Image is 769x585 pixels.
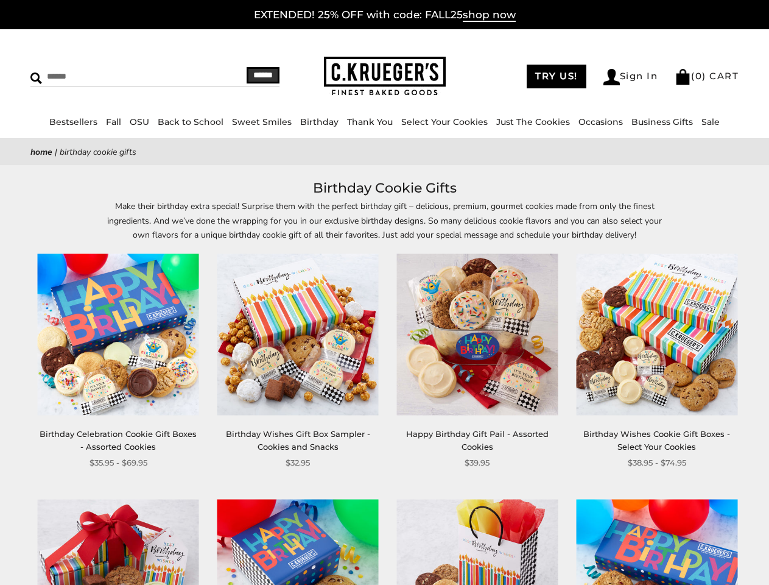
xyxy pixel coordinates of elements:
[55,146,57,158] span: |
[347,116,393,127] a: Thank You
[30,145,739,159] nav: breadcrumbs
[232,116,292,127] a: Sweet Smiles
[286,456,310,469] span: $32.95
[701,116,720,127] a: Sale
[463,9,516,22] span: shop now
[130,116,149,127] a: OSU
[496,116,570,127] a: Just The Cookies
[106,116,121,127] a: Fall
[576,254,737,416] img: Birthday Wishes Cookie Gift Boxes - Select Your Cookies
[695,70,703,82] span: 0
[217,254,379,416] img: Birthday Wishes Gift Box Sampler - Cookies and Snacks
[603,69,620,85] img: Account
[158,116,223,127] a: Back to School
[30,73,42,84] img: Search
[578,116,623,127] a: Occasions
[30,146,52,158] a: Home
[631,116,693,127] a: Business Gifts
[254,9,516,22] a: EXTENDED! 25% OFF with code: FALL25shop now
[49,177,720,199] h1: Birthday Cookie Gifts
[401,116,488,127] a: Select Your Cookies
[38,254,199,416] img: Birthday Celebration Cookie Gift Boxes - Assorted Cookies
[226,429,370,452] a: Birthday Wishes Gift Box Sampler - Cookies and Snacks
[10,539,126,575] iframe: Sign Up via Text for Offers
[60,146,136,158] span: Birthday Cookie Gifts
[583,429,730,452] a: Birthday Wishes Cookie Gift Boxes - Select Your Cookies
[465,456,490,469] span: $39.95
[406,429,549,452] a: Happy Birthday Gift Pail - Assorted Cookies
[324,57,446,96] img: C.KRUEGER'S
[90,456,147,469] span: $35.95 - $69.95
[40,429,197,452] a: Birthday Celebration Cookie Gift Boxes - Assorted Cookies
[49,116,97,127] a: Bestsellers
[105,199,665,241] p: Make their birthday extra special! Surprise them with the perfect birthday gift – delicious, prem...
[527,65,586,88] a: TRY US!
[628,456,686,469] span: $38.95 - $74.95
[30,67,192,86] input: Search
[675,69,691,85] img: Bag
[603,69,658,85] a: Sign In
[300,116,339,127] a: Birthday
[396,254,558,416] img: Happy Birthday Gift Pail - Assorted Cookies
[675,70,739,82] a: (0) CART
